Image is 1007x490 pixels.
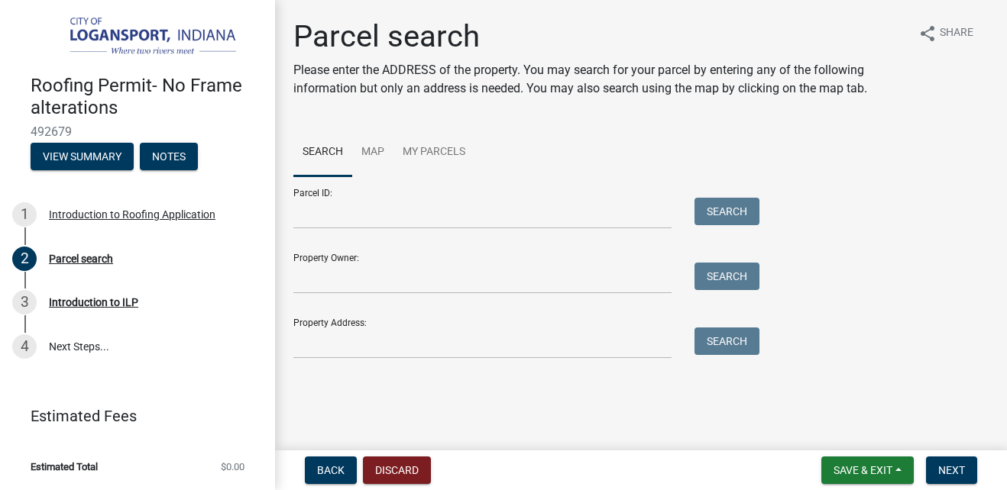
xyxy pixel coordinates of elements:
button: Search [695,198,759,225]
div: Introduction to Roofing Application [49,209,215,220]
button: Notes [140,143,198,170]
div: Parcel search [49,253,113,264]
a: My Parcels [393,128,474,177]
button: Back [305,456,357,484]
span: Save & Exit [834,464,892,476]
span: Next [938,464,965,476]
img: City of Logansport, Indiana [31,16,251,59]
div: 3 [12,290,37,314]
span: $0.00 [221,462,244,472]
wm-modal-confirm: Notes [140,152,198,164]
div: Introduction to ILP [49,297,138,308]
div: 2 [12,247,37,271]
div: 4 [12,334,37,359]
a: Search [293,128,352,177]
button: Search [695,327,759,355]
h4: Roofing Permit- No Frame alterations [31,75,263,119]
button: View Summary [31,143,134,170]
p: Please enter the ADDRESS of the property. You may search for your parcel by entering any of the f... [293,61,906,98]
div: 1 [12,202,37,227]
span: 492679 [31,124,244,139]
button: Save & Exit [821,456,914,484]
span: Share [940,24,973,43]
h1: Parcel search [293,18,906,55]
span: Back [317,464,345,476]
a: Estimated Fees [12,401,251,431]
button: shareShare [906,18,986,48]
button: Search [695,263,759,290]
span: Estimated Total [31,462,98,472]
button: Discard [363,456,431,484]
button: Next [926,456,977,484]
a: Map [352,128,393,177]
wm-modal-confirm: Summary [31,152,134,164]
i: share [918,24,937,43]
